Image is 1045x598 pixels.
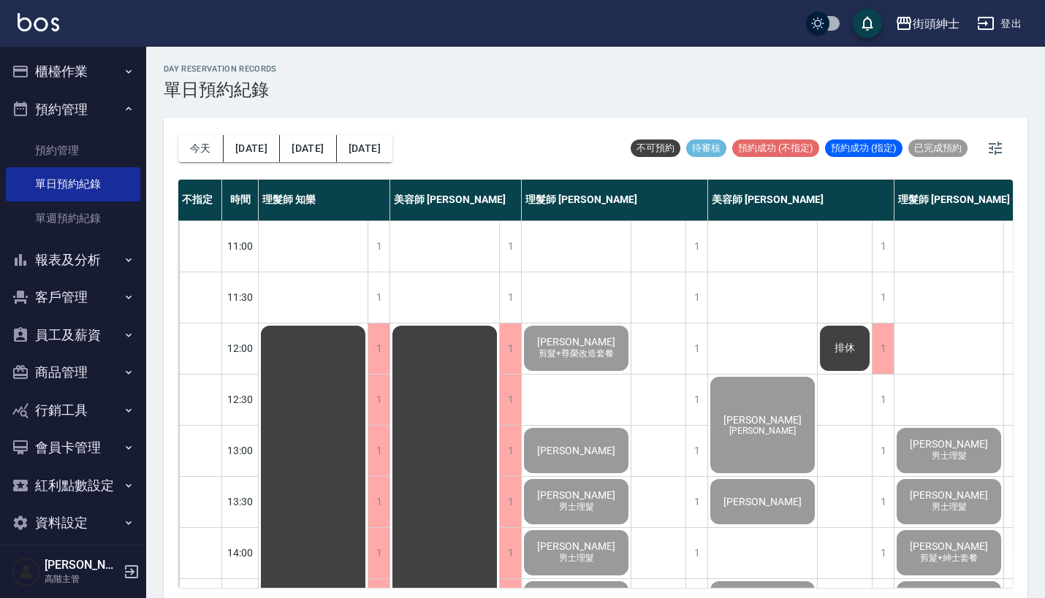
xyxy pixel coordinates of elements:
[726,426,799,436] span: [PERSON_NAME]
[368,323,389,374] div: 1
[368,221,389,272] div: 1
[499,528,521,578] div: 1
[534,445,618,456] span: [PERSON_NAME]
[971,10,1027,37] button: 登出
[178,135,224,162] button: 今天
[872,221,894,272] div: 1
[685,426,707,476] div: 1
[499,272,521,323] div: 1
[907,438,991,450] span: [PERSON_NAME]
[222,180,259,221] div: 時間
[368,477,389,527] div: 1
[499,426,521,476] div: 1
[872,528,894,578] div: 1
[164,64,277,74] h2: day Reservation records
[368,528,389,578] div: 1
[6,202,140,235] a: 單週預約紀錄
[178,180,222,221] div: 不指定
[685,477,707,527] div: 1
[708,180,894,221] div: 美容師 [PERSON_NAME]
[368,272,389,323] div: 1
[6,91,140,129] button: 預約管理
[45,572,119,586] p: 高階主管
[6,167,140,201] a: 單日預約紀錄
[908,142,968,155] span: 已完成預約
[6,278,140,316] button: 客戶管理
[907,489,991,501] span: [PERSON_NAME]
[18,13,59,31] img: Logo
[685,272,707,323] div: 1
[721,496,805,507] span: [PERSON_NAME]
[929,450,970,462] span: 男士理髮
[832,342,858,355] span: 排休
[12,557,41,586] img: Person
[556,552,597,564] span: 男士理髮
[556,501,597,513] span: 男士理髮
[522,180,708,221] div: 理髮師 [PERSON_NAME]
[222,323,259,374] div: 12:00
[6,134,140,167] a: 預約管理
[6,241,140,279] button: 報表及分析
[390,180,522,221] div: 美容師 [PERSON_NAME]
[499,477,521,527] div: 1
[222,476,259,527] div: 13:30
[368,426,389,476] div: 1
[534,489,618,501] span: [PERSON_NAME]
[913,15,959,33] div: 街頭紳士
[929,501,970,513] span: 男士理髮
[6,316,140,354] button: 員工及薪資
[6,391,140,429] button: 行銷工具
[6,504,140,542] button: 資料設定
[872,426,894,476] div: 1
[164,80,277,100] h3: 單日預約紀錄
[499,221,521,272] div: 1
[907,540,991,552] span: [PERSON_NAME]
[721,414,805,426] span: [PERSON_NAME]
[534,336,618,348] span: [PERSON_NAME]
[872,323,894,374] div: 1
[6,353,140,391] button: 商品管理
[685,528,707,578] div: 1
[6,467,140,505] button: 紅利點數設定
[686,142,726,155] span: 待審核
[889,9,965,39] button: 街頭紳士
[45,558,119,572] h5: [PERSON_NAME]
[917,552,981,564] span: 剪髮+紳士套餐
[222,527,259,578] div: 14:00
[872,272,894,323] div: 1
[259,180,390,221] div: 理髮師 知樂
[853,9,882,38] button: save
[6,429,140,467] button: 會員卡管理
[368,375,389,425] div: 1
[534,540,618,552] span: [PERSON_NAME]
[685,375,707,425] div: 1
[685,221,707,272] div: 1
[685,323,707,374] div: 1
[499,375,521,425] div: 1
[825,142,902,155] span: 預約成功 (指定)
[536,348,617,360] span: 剪髮+尊榮改造套餐
[732,142,819,155] span: 預約成功 (不指定)
[222,272,259,323] div: 11:30
[280,135,336,162] button: [DATE]
[222,221,259,272] div: 11:00
[6,53,140,91] button: 櫃檯作業
[872,477,894,527] div: 1
[872,375,894,425] div: 1
[222,425,259,476] div: 13:00
[499,323,521,374] div: 1
[224,135,280,162] button: [DATE]
[631,142,680,155] span: 不可預約
[337,135,392,162] button: [DATE]
[222,374,259,425] div: 12:30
